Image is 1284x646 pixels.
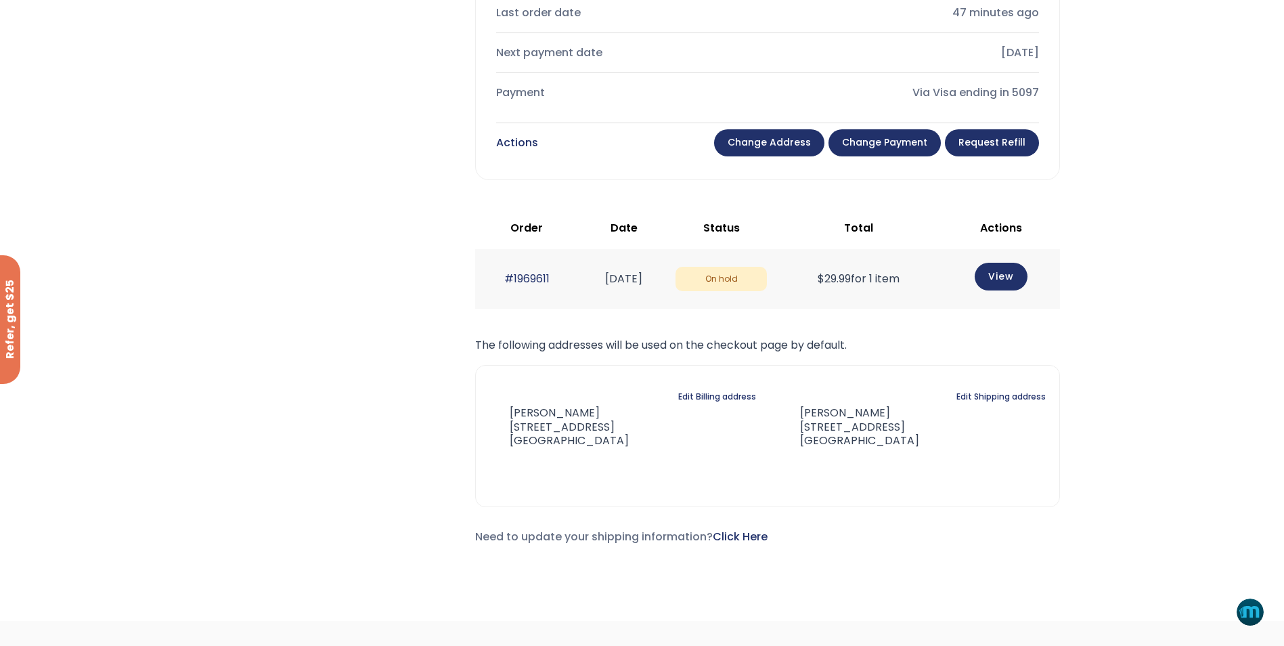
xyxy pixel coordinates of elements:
[475,336,1060,355] p: The following addresses will be used on the checkout page by default.
[676,267,768,292] span: On hold
[818,271,824,286] span: $
[496,43,757,62] div: Next payment date
[510,220,543,236] span: Order
[504,271,550,286] a: #1969611
[778,406,919,448] address: [PERSON_NAME] [STREET_ADDRESS] [GEOGRAPHIC_DATA]
[713,529,768,544] a: Click Here
[714,129,824,156] a: Change address
[611,220,638,236] span: Date
[489,406,629,448] address: [PERSON_NAME] [STREET_ADDRESS] [GEOGRAPHIC_DATA]
[703,220,740,236] span: Status
[475,529,768,544] span: Need to update your shipping information?
[778,43,1039,62] div: [DATE]
[956,387,1046,406] a: Edit Shipping address
[828,129,941,156] a: Change payment
[496,133,538,152] div: Actions
[678,387,756,406] a: Edit Billing address
[980,220,1022,236] span: Actions
[975,263,1027,290] a: View
[778,3,1039,22] div: 47 minutes ago
[818,271,851,286] span: 29.99
[844,220,873,236] span: Total
[605,271,642,286] time: [DATE]
[496,3,757,22] div: Last order date
[496,83,757,102] div: Payment
[774,249,942,308] td: for 1 item
[945,129,1039,156] a: Request Refill
[778,83,1039,102] div: Via Visa ending in 5097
